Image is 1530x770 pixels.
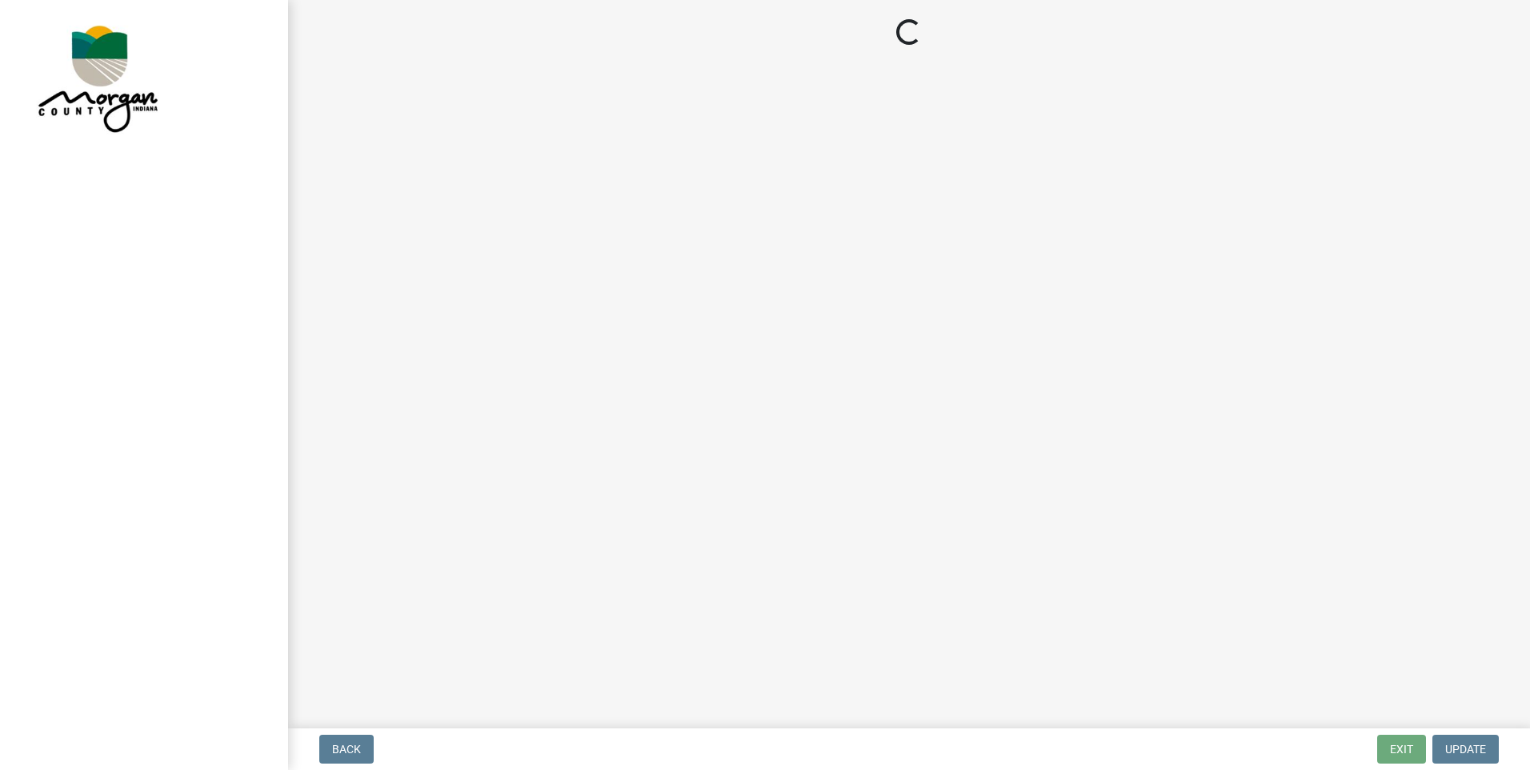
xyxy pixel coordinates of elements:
span: Update [1445,743,1486,756]
img: Morgan County, Indiana [32,17,161,137]
span: Back [332,743,361,756]
button: Exit [1377,735,1426,764]
button: Update [1432,735,1499,764]
button: Back [319,735,374,764]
